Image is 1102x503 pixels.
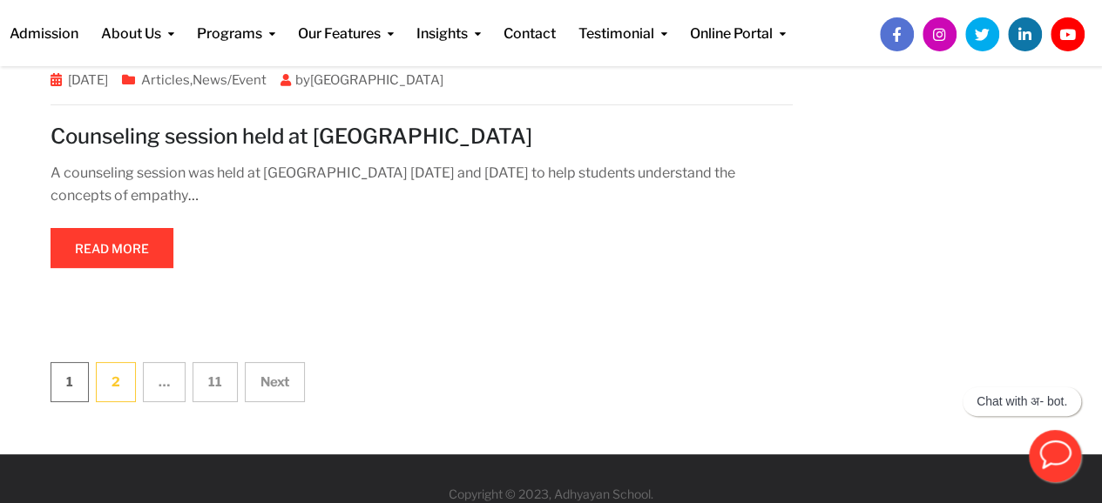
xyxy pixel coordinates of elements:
[188,187,199,204] a: …
[310,72,443,88] a: [GEOGRAPHIC_DATA]
[449,486,653,501] a: Copyright © 2023, Adhyayan School.
[51,162,794,206] div: A counseling session was held at [GEOGRAPHIC_DATA] [DATE] and [DATE] to help students understand ...
[193,72,267,88] a: News/Event
[51,371,794,393] nav: Posts
[141,72,190,88] a: Articles
[245,362,305,402] a: Next
[193,362,238,402] a: 11
[143,362,186,402] span: …
[115,72,274,88] span: ,
[51,228,173,268] a: Read more
[96,362,136,402] a: 2
[51,362,89,402] span: 1
[68,72,108,88] a: [DATE]
[274,72,450,88] span: by
[977,394,1067,409] p: Chat with अ- bot.
[51,124,532,149] a: Counseling session held at [GEOGRAPHIC_DATA]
